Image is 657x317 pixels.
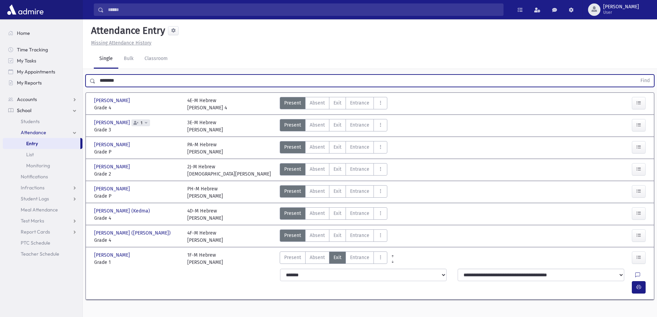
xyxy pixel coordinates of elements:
[21,207,58,213] span: Meal Attendance
[3,77,82,88] a: My Reports
[187,141,223,156] div: PA-M Hebrew [PERSON_NAME]
[3,44,82,55] a: Time Tracking
[21,218,44,224] span: Test Marks
[94,229,172,237] span: [PERSON_NAME] ([PERSON_NAME])
[3,127,82,138] a: Attendance
[310,232,325,239] span: Absent
[17,30,30,36] span: Home
[94,163,131,170] span: [PERSON_NAME]
[94,237,180,244] span: Grade 4
[3,55,82,66] a: My Tasks
[94,104,180,111] span: Grade 4
[284,143,301,151] span: Present
[94,192,180,200] span: Grade P
[17,69,55,75] span: My Appointments
[17,107,31,113] span: School
[284,254,301,261] span: Present
[139,121,144,125] span: 1
[94,185,131,192] span: [PERSON_NAME]
[310,254,325,261] span: Absent
[3,66,82,77] a: My Appointments
[3,248,82,259] a: Teacher Schedule
[3,94,82,105] a: Accounts
[21,251,59,257] span: Teacher Schedule
[88,40,151,46] a: Missing Attendance History
[350,232,369,239] span: Entrance
[6,3,45,17] img: AdmirePro
[21,185,44,191] span: Infractions
[334,166,341,173] span: Exit
[350,254,369,261] span: Entrance
[3,237,82,248] a: PTC Schedule
[21,174,48,180] span: Notifications
[26,151,34,158] span: List
[3,116,82,127] a: Students
[334,99,341,107] span: Exit
[21,229,50,235] span: Report Cards
[284,188,301,195] span: Present
[334,188,341,195] span: Exit
[17,96,37,102] span: Accounts
[636,75,654,87] button: Find
[187,251,223,266] div: 1F-M Hebrew [PERSON_NAME]
[94,126,180,133] span: Grade 3
[104,3,503,16] input: Search
[3,138,80,149] a: Entry
[3,226,82,237] a: Report Cards
[310,210,325,217] span: Absent
[334,232,341,239] span: Exit
[21,129,46,136] span: Attendance
[284,210,301,217] span: Present
[94,170,180,178] span: Grade 2
[284,232,301,239] span: Present
[17,47,48,53] span: Time Tracking
[3,182,82,193] a: Infractions
[3,105,82,116] a: School
[17,80,42,86] span: My Reports
[3,149,82,160] a: List
[139,49,173,69] a: Classroom
[284,121,301,129] span: Present
[350,188,369,195] span: Entrance
[280,119,387,133] div: AttTypes
[187,119,223,133] div: 3E-M Hebrew [PERSON_NAME]
[334,121,341,129] span: Exit
[88,25,165,37] h5: Attendance Entry
[94,141,131,148] span: [PERSON_NAME]
[603,10,639,15] span: User
[94,251,131,259] span: [PERSON_NAME]
[118,49,139,69] a: Bulk
[310,121,325,129] span: Absent
[3,215,82,226] a: Test Marks
[280,97,387,111] div: AttTypes
[94,259,180,266] span: Grade 1
[350,121,369,129] span: Entrance
[3,193,82,204] a: Student Logs
[94,119,131,126] span: [PERSON_NAME]
[603,4,639,10] span: [PERSON_NAME]
[310,188,325,195] span: Absent
[187,163,271,178] div: 2J-M Hebrew [DEMOGRAPHIC_DATA][PERSON_NAME]
[350,166,369,173] span: Entrance
[280,207,387,222] div: AttTypes
[284,99,301,107] span: Present
[94,148,180,156] span: Grade P
[310,99,325,107] span: Absent
[21,240,50,246] span: PTC Schedule
[26,162,50,169] span: Monitoring
[350,143,369,151] span: Entrance
[284,166,301,173] span: Present
[17,58,36,64] span: My Tasks
[3,204,82,215] a: Meal Attendance
[310,143,325,151] span: Absent
[91,40,151,46] u: Missing Attendance History
[334,210,341,217] span: Exit
[280,251,387,266] div: AttTypes
[187,229,223,244] div: 4F-M Hebrew [PERSON_NAME]
[187,185,223,200] div: PH-M Hebrew [PERSON_NAME]
[94,97,131,104] span: [PERSON_NAME]
[280,185,387,200] div: AttTypes
[280,163,387,178] div: AttTypes
[94,215,180,222] span: Grade 4
[310,166,325,173] span: Absent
